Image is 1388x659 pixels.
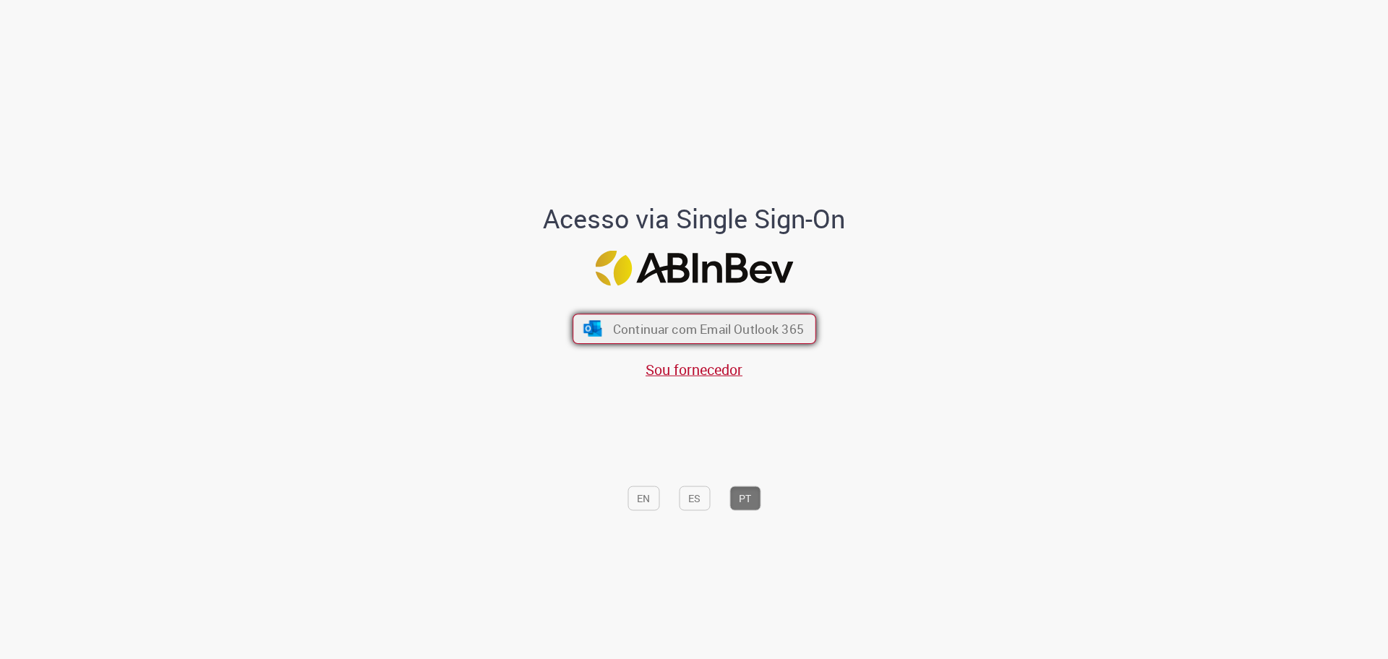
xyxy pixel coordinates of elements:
button: EN [627,486,659,511]
span: Continuar com Email Outlook 365 [612,321,803,337]
button: PT [729,486,761,511]
img: ícone Azure/Microsoft 360 [582,321,603,337]
button: ícone Azure/Microsoft 360 Continuar com Email Outlook 365 [573,314,816,344]
a: Sou fornecedor [646,359,742,379]
h1: Acesso via Single Sign-On [494,204,895,233]
button: ES [679,486,710,511]
img: Logo ABInBev [595,251,793,286]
